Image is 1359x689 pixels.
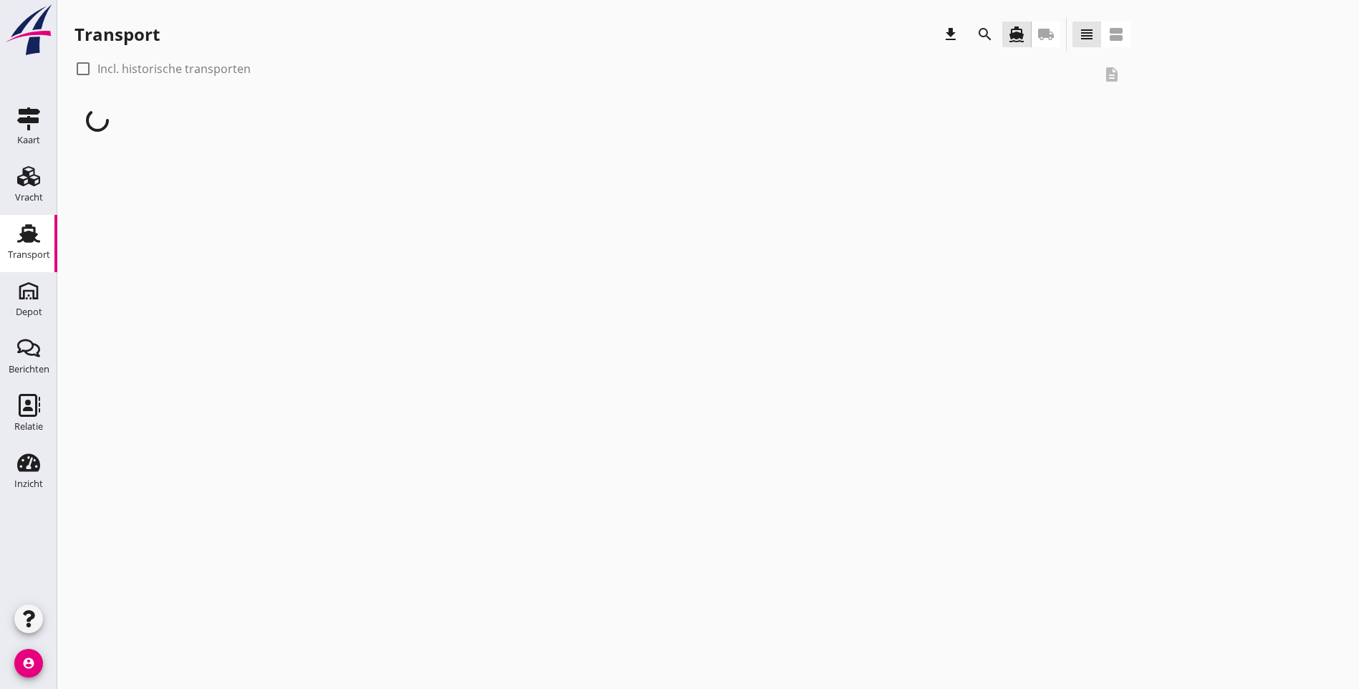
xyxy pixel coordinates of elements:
[1008,26,1025,43] i: directions_boat
[8,250,50,259] div: Transport
[14,649,43,678] i: account_circle
[976,26,994,43] i: search
[14,479,43,488] div: Inzicht
[9,365,49,374] div: Berichten
[14,422,43,431] div: Relatie
[16,307,42,317] div: Depot
[1037,26,1055,43] i: local_shipping
[942,26,959,43] i: download
[3,4,54,57] img: logo-small.a267ee39.svg
[75,23,160,46] div: Transport
[15,193,43,202] div: Vracht
[1108,26,1125,43] i: view_agenda
[97,62,251,76] label: Incl. historische transporten
[1078,26,1095,43] i: view_headline
[17,135,40,145] div: Kaart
